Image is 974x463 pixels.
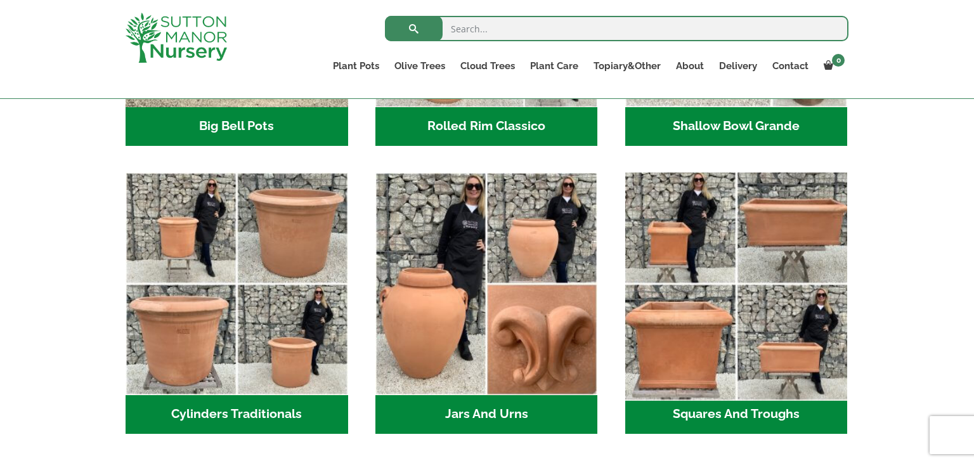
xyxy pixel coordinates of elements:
[625,395,848,434] h2: Squares And Troughs
[375,173,598,434] a: Visit product category Jars And Urns
[126,395,348,434] h2: Cylinders Traditionals
[523,57,586,75] a: Plant Care
[385,16,848,41] input: Search...
[325,57,387,75] a: Plant Pots
[816,57,848,75] a: 0
[453,57,523,75] a: Cloud Trees
[620,167,853,400] img: Squares And Troughs
[126,13,227,63] img: logo
[625,173,848,434] a: Visit product category Squares And Troughs
[711,57,765,75] a: Delivery
[126,173,348,395] img: Cylinders Traditionals
[625,107,848,147] h2: Shallow Bowl Grande
[126,173,348,434] a: Visit product category Cylinders Traditionals
[765,57,816,75] a: Contact
[668,57,711,75] a: About
[375,395,598,434] h2: Jars And Urns
[387,57,453,75] a: Olive Trees
[375,173,598,395] img: Jars And Urns
[375,107,598,147] h2: Rolled Rim Classico
[126,107,348,147] h2: Big Bell Pots
[586,57,668,75] a: Topiary&Other
[832,54,845,67] span: 0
